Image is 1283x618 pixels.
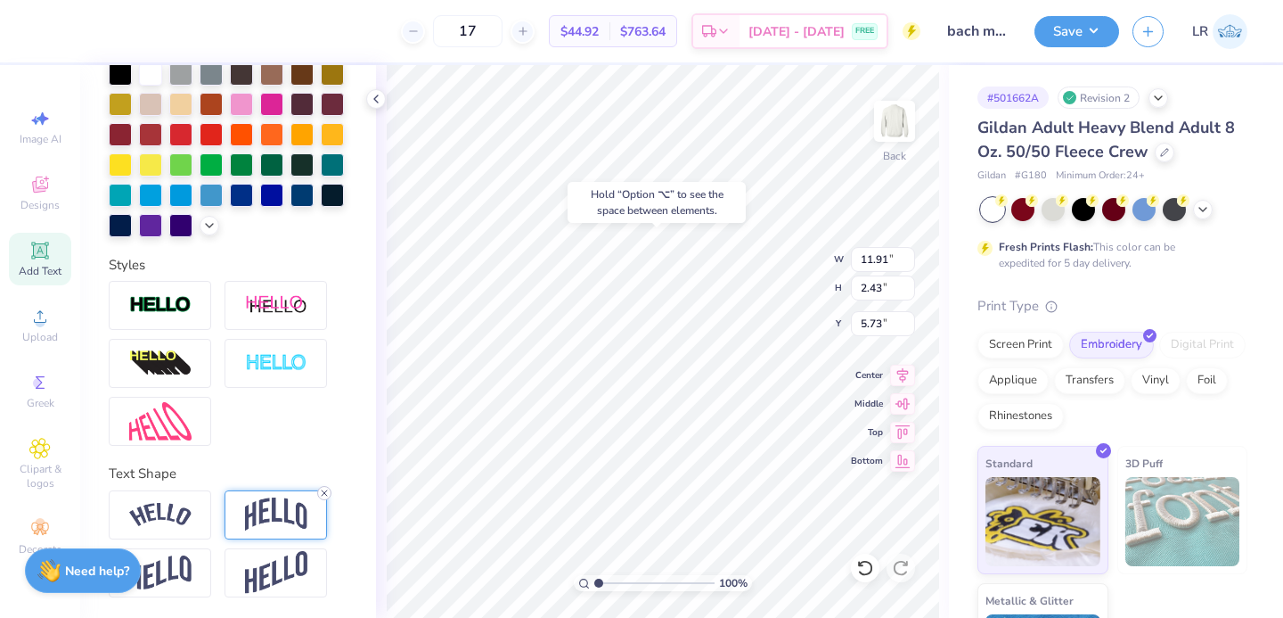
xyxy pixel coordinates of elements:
[129,556,192,590] img: Flag
[855,25,874,37] span: FREE
[19,264,61,278] span: Add Text
[1034,16,1119,47] button: Save
[1056,169,1145,184] span: Minimum Order: 24 +
[985,454,1033,473] span: Standard
[977,367,1049,394] div: Applique
[1058,87,1140,109] div: Revision 2
[851,455,883,467] span: Bottom
[245,353,307,374] img: Negative Space
[977,87,1049,109] div: # 501662A
[1192,14,1247,49] a: LR
[22,330,58,344] span: Upload
[1186,367,1228,394] div: Foil
[1213,14,1247,49] img: Lyndsey Roth
[985,591,1074,610] span: Metallic & Glitter
[20,132,61,146] span: Image AI
[65,563,129,580] strong: Need help?
[883,148,906,164] div: Back
[999,240,1093,254] strong: Fresh Prints Flash:
[620,22,666,41] span: $763.64
[1125,454,1163,473] span: 3D Puff
[851,398,883,410] span: Middle
[999,239,1218,271] div: This color can be expedited for 5 day delivery.
[977,169,1006,184] span: Gildan
[719,575,748,591] span: 100 %
[985,477,1100,566] img: Standard
[9,462,71,490] span: Clipart & logos
[433,15,503,47] input: – –
[1159,332,1246,358] div: Digital Print
[1054,367,1125,394] div: Transfers
[977,403,1064,430] div: Rhinestones
[934,13,1021,49] input: Untitled Design
[27,396,54,410] span: Greek
[245,294,307,317] img: Shadow
[1015,169,1047,184] span: # G180
[245,551,307,595] img: Rise
[129,402,192,441] img: Free Distort
[129,350,192,378] img: 3d Illusion
[129,503,192,527] img: Arc
[1131,367,1181,394] div: Vinyl
[977,332,1064,358] div: Screen Print
[109,464,347,484] div: Text Shape
[19,542,61,556] span: Decorate
[20,198,60,212] span: Designs
[1069,332,1154,358] div: Embroidery
[851,426,883,439] span: Top
[977,117,1235,162] span: Gildan Adult Heavy Blend Adult 8 Oz. 50/50 Fleece Crew
[748,22,845,41] span: [DATE] - [DATE]
[877,103,912,139] img: Back
[568,182,746,223] div: Hold “Option ⌥” to see the space between elements.
[1192,21,1208,42] span: LR
[1125,477,1240,566] img: 3D Puff
[977,296,1247,317] div: Print Type
[245,498,307,531] img: Arch
[109,255,347,276] div: Styles
[129,295,192,316] img: Stroke
[851,369,883,382] span: Center
[560,22,599,41] span: $44.92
